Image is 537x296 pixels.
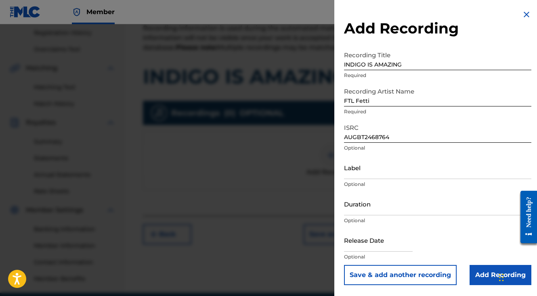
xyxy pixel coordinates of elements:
[344,108,531,115] p: Required
[344,19,531,38] h2: Add Recording
[344,253,531,261] p: Optional
[344,265,457,285] button: Save & add another recording
[344,144,531,152] p: Optional
[499,265,504,290] div: Drag
[344,72,531,79] p: Required
[86,7,115,17] span: Member
[344,181,531,188] p: Optional
[10,6,41,18] img: MLC Logo
[514,185,537,250] iframe: Resource Center
[470,265,531,285] input: Add Recording
[344,217,531,224] p: Optional
[497,257,537,296] iframe: Chat Widget
[72,7,82,17] img: Top Rightsholder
